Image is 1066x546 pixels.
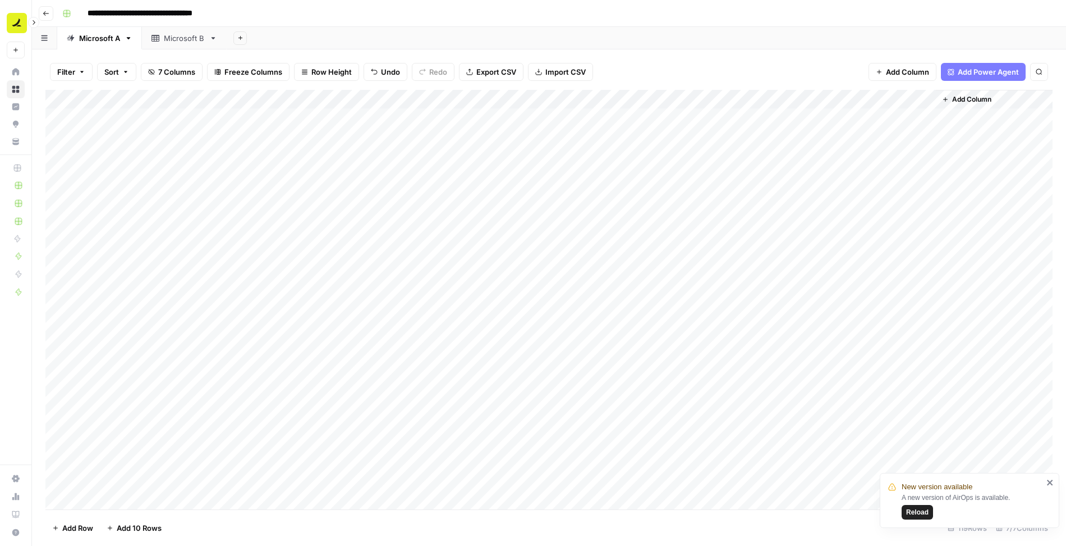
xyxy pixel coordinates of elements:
[117,522,162,534] span: Add 10 Rows
[164,33,205,44] div: Microsoft B
[97,63,136,81] button: Sort
[952,94,991,104] span: Add Column
[45,519,100,537] button: Add Row
[57,27,142,49] a: Microsoft A
[476,66,516,78] span: Export CSV
[7,506,25,524] a: Learning Hub
[311,66,352,78] span: Row Height
[57,66,75,78] span: Filter
[906,507,929,517] span: Reload
[902,505,933,520] button: Reload
[7,115,25,133] a: Opportunities
[1046,478,1054,487] button: close
[938,92,996,107] button: Add Column
[886,66,929,78] span: Add Column
[991,519,1053,537] div: 7/7 Columns
[7,470,25,488] a: Settings
[7,13,27,33] img: Ramp Logo
[294,63,359,81] button: Row Height
[207,63,290,81] button: Freeze Columns
[224,66,282,78] span: Freeze Columns
[62,522,93,534] span: Add Row
[104,66,119,78] span: Sort
[100,519,168,537] button: Add 10 Rows
[50,63,93,81] button: Filter
[943,519,991,537] div: 119 Rows
[364,63,407,81] button: Undo
[142,27,227,49] a: Microsoft B
[459,63,523,81] button: Export CSV
[7,80,25,98] a: Browse
[902,481,972,493] span: New version available
[7,488,25,506] a: Usage
[958,66,1019,78] span: Add Power Agent
[429,66,447,78] span: Redo
[528,63,593,81] button: Import CSV
[412,63,454,81] button: Redo
[941,63,1026,81] button: Add Power Agent
[381,66,400,78] span: Undo
[902,493,1043,520] div: A new version of AirOps is available.
[7,63,25,81] a: Home
[7,9,25,37] button: Workspace: Ramp
[79,33,120,44] div: Microsoft A
[545,66,586,78] span: Import CSV
[7,133,25,151] a: Your Data
[869,63,936,81] button: Add Column
[7,524,25,542] button: Help + Support
[7,98,25,116] a: Insights
[158,66,195,78] span: 7 Columns
[141,63,203,81] button: 7 Columns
